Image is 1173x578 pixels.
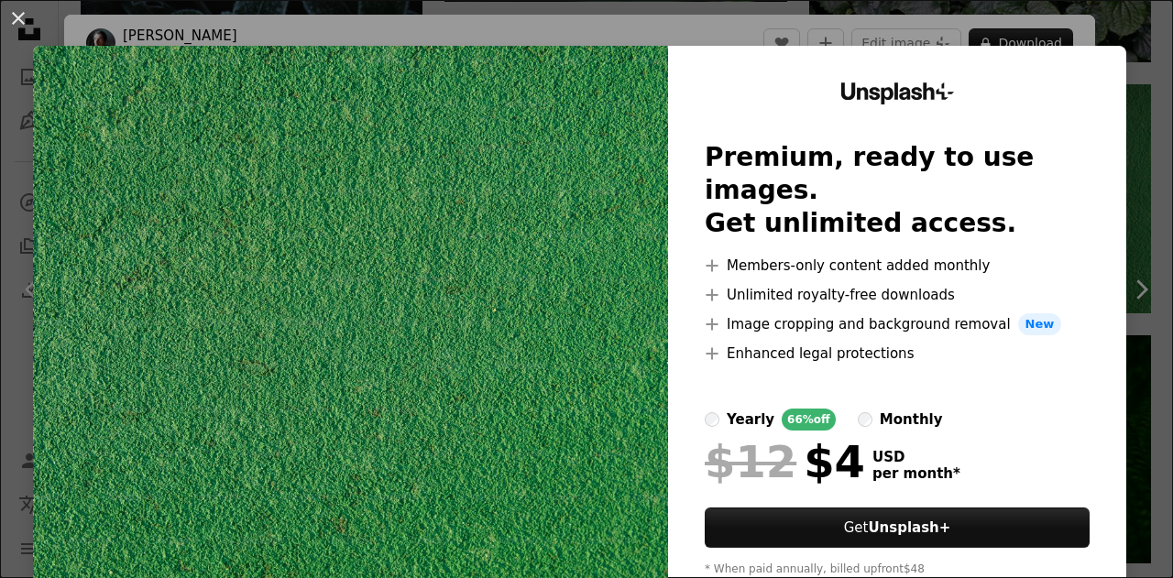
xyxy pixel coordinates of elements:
span: USD [872,449,960,465]
strong: Unsplash+ [868,519,950,536]
div: yearly [727,409,774,431]
span: $12 [705,438,796,485]
li: Image cropping and background removal [705,313,1090,335]
input: yearly66%off [705,412,719,427]
span: per month * [872,465,960,482]
span: New [1018,313,1062,335]
button: GetUnsplash+ [705,507,1090,548]
h2: Premium, ready to use images. Get unlimited access. [705,141,1090,240]
div: monthly [880,409,943,431]
div: 66% off [782,409,836,431]
li: Unlimited royalty-free downloads [705,284,1090,306]
div: $4 [705,438,865,485]
li: Members-only content added monthly [705,255,1090,277]
li: Enhanced legal protections [705,343,1090,365]
input: monthly [858,412,872,427]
